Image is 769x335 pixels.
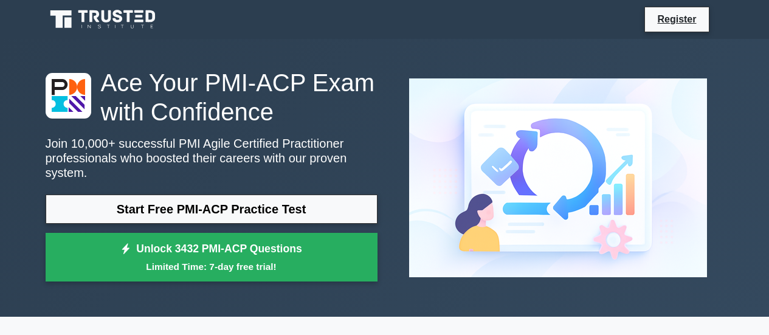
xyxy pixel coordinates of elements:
[46,68,378,126] h1: Ace Your PMI-ACP Exam with Confidence
[399,69,717,287] img: PMI Agile Certified Practitioner Preview
[46,195,378,224] a: Start Free PMI-ACP Practice Test
[650,12,703,27] a: Register
[61,260,362,274] small: Limited Time: 7-day free trial!
[46,233,378,281] a: Unlock 3432 PMI-ACP QuestionsLimited Time: 7-day free trial!
[46,136,378,180] p: Join 10,000+ successful PMI Agile Certified Practitioner professionals who boosted their careers ...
